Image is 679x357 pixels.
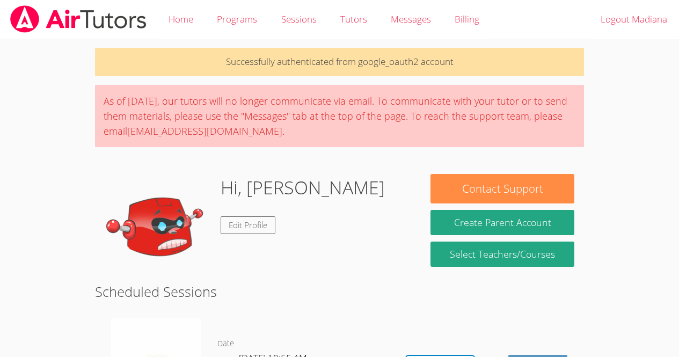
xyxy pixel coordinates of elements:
[221,216,275,234] a: Edit Profile
[95,48,584,76] p: Successfully authenticated from google_oauth2 account
[391,13,431,25] span: Messages
[221,174,385,201] h1: Hi, [PERSON_NAME]
[95,281,584,302] h2: Scheduled Sessions
[9,5,148,33] img: airtutors_banner-c4298cdbf04f3fff15de1276eac7730deb9818008684d7c2e4769d2f7ddbe033.png
[430,242,574,267] a: Select Teachers/Courses
[430,174,574,203] button: Contact Support
[95,85,584,147] div: As of [DATE], our tutors will no longer communicate via email. To communicate with your tutor or ...
[105,174,212,281] img: default.png
[217,337,234,351] dt: Date
[430,210,574,235] button: Create Parent Account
